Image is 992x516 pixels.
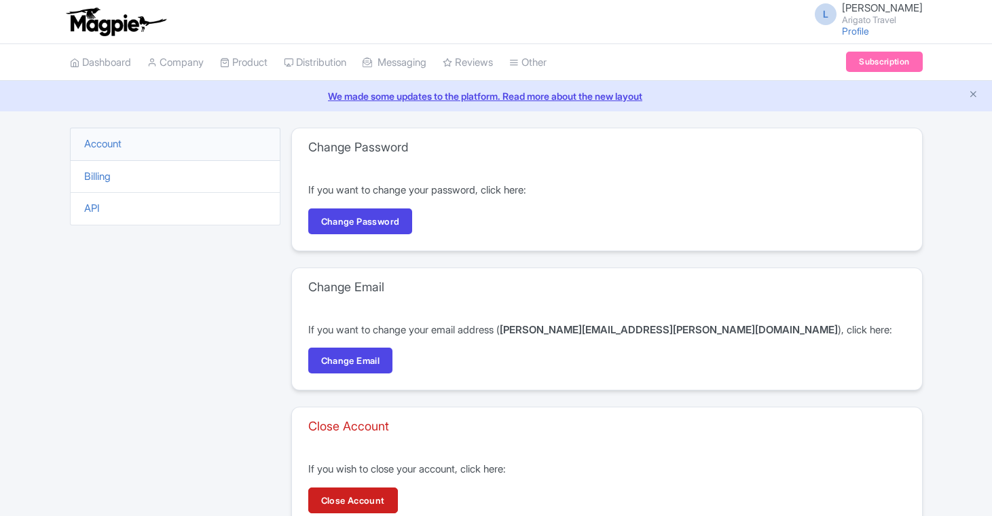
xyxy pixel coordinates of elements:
[63,7,168,37] img: logo-ab69f6fb50320c5b225c76a69d11143b.png
[284,44,346,81] a: Distribution
[308,183,906,198] p: If you want to change your password, click here:
[84,137,122,150] a: Account
[308,419,389,434] h3: Close Account
[846,52,922,72] a: Subscription
[308,208,413,234] a: Change Password
[500,323,838,336] strong: [PERSON_NAME][EMAIL_ADDRESS][PERSON_NAME][DOMAIN_NAME]
[509,44,547,81] a: Other
[220,44,268,81] a: Product
[308,322,906,338] p: If you want to change your email address ( ), click here:
[308,462,906,477] p: If you wish to close your account, click here:
[308,348,393,373] a: Change Email
[807,3,923,24] a: L [PERSON_NAME] Arigato Travel
[8,89,984,103] a: We made some updates to the platform. Read more about the new layout
[363,44,426,81] a: Messaging
[842,1,923,14] span: [PERSON_NAME]
[842,25,869,37] a: Profile
[84,202,100,215] a: API
[70,44,131,81] a: Dashboard
[308,140,408,155] h3: Change Password
[443,44,493,81] a: Reviews
[842,16,923,24] small: Arigato Travel
[147,44,204,81] a: Company
[968,88,978,103] button: Close announcement
[815,3,837,25] span: L
[84,170,111,183] a: Billing
[308,280,384,295] h3: Change Email
[308,487,398,513] a: Close Account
